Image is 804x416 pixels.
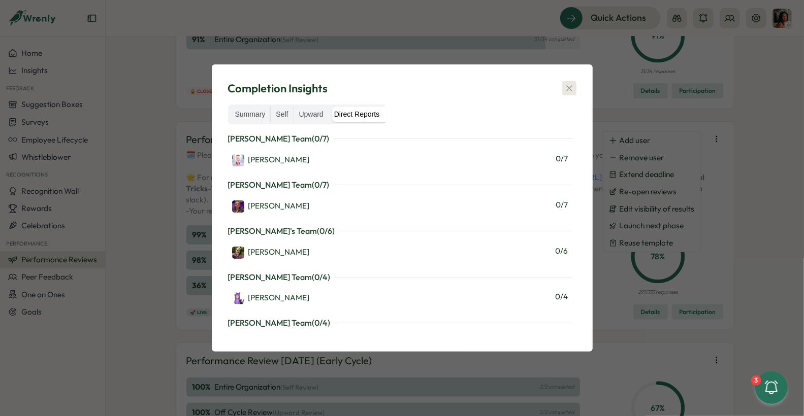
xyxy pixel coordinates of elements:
[228,317,331,329] p: [PERSON_NAME] Team ( 0 / 4 )
[329,107,384,123] label: Direct Reports
[232,200,310,213] div: [PERSON_NAME]
[232,291,310,304] a: Allyn Neal[PERSON_NAME]
[228,179,330,191] p: [PERSON_NAME] Team ( 0 / 7 )
[232,200,244,213] img: Adrian Pearcey
[556,153,568,166] span: 0 / 7
[232,199,310,213] a: Adrian Pearcey[PERSON_NAME]
[228,132,330,145] p: [PERSON_NAME] Team ( 0 / 7 )
[228,81,328,96] span: Completion Insights
[556,199,568,213] span: 0 / 7
[232,247,244,259] img: Marco
[755,371,788,404] button: 3
[751,375,761,386] div: 3
[228,225,335,237] p: [PERSON_NAME]'s Team ( 0 / 6 )
[556,291,568,304] span: 0 / 4
[556,246,568,259] span: 0 / 6
[232,246,310,259] a: Marco[PERSON_NAME]
[294,107,329,123] label: Upward
[230,107,271,123] label: Summary
[232,292,310,304] div: [PERSON_NAME]
[232,154,310,166] div: [PERSON_NAME]
[232,247,310,259] div: [PERSON_NAME]
[232,292,244,304] img: Allyn Neal
[271,107,293,123] label: Self
[232,154,244,166] img: Martyn Fagg
[232,153,310,166] a: Martyn Fagg[PERSON_NAME]
[228,271,331,284] p: [PERSON_NAME] Team ( 0 / 4 )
